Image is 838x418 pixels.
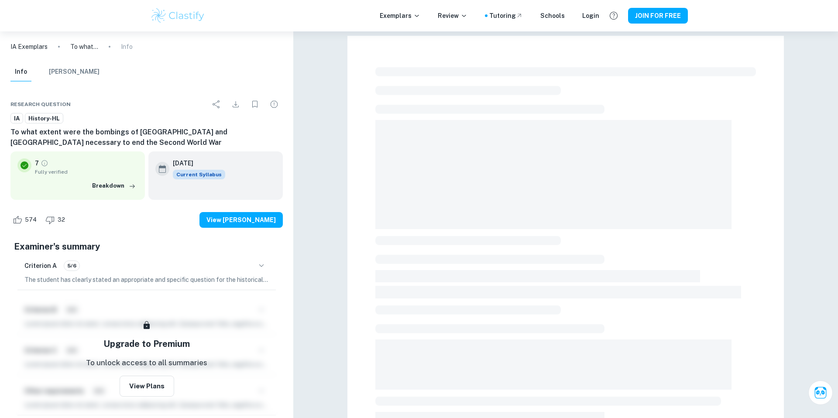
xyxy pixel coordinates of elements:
[43,213,70,227] div: Dislike
[10,62,31,82] button: Info
[20,216,41,224] span: 574
[41,159,48,167] a: Grade fully verified
[49,62,100,82] button: [PERSON_NAME]
[35,168,138,176] span: Fully verified
[208,96,225,113] div: Share
[150,7,206,24] img: Clastify logo
[10,42,48,51] a: IA Exemplars
[14,240,279,253] h5: Examiner's summary
[227,96,244,113] div: Download
[173,158,218,168] h6: [DATE]
[808,380,833,405] button: Ask Clai
[199,212,283,228] button: View [PERSON_NAME]
[10,127,283,148] h6: To what extent were the bombings of [GEOGRAPHIC_DATA] and [GEOGRAPHIC_DATA] necessary to end the ...
[103,337,190,350] h5: Upgrade to Premium
[173,170,225,179] div: This exemplar is based on the current syllabus. Feel free to refer to it for inspiration/ideas wh...
[11,114,23,123] span: IA
[64,262,79,270] span: 5/6
[489,11,523,21] a: Tutoring
[246,96,264,113] div: Bookmark
[173,170,225,179] span: Current Syllabus
[86,357,207,369] p: To unlock access to all summaries
[438,11,467,21] p: Review
[25,113,63,124] a: History-HL
[70,42,98,51] p: To what extent were the bombings of [GEOGRAPHIC_DATA] and [GEOGRAPHIC_DATA] necessary to end the ...
[25,114,63,123] span: History-HL
[121,42,133,51] p: Info
[606,8,621,23] button: Help and Feedback
[265,96,283,113] div: Report issue
[53,216,70,224] span: 32
[90,179,138,192] button: Breakdown
[10,113,23,124] a: IA
[540,11,565,21] a: Schools
[628,8,688,24] button: JOIN FOR FREE
[24,261,57,271] h6: Criterion A
[582,11,599,21] a: Login
[10,213,41,227] div: Like
[35,158,39,168] p: 7
[120,376,174,397] button: View Plans
[10,100,71,108] span: Research question
[24,275,269,284] p: The student has clearly stated an appropriate and specific question for the historical investigat...
[380,11,420,21] p: Exemplars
